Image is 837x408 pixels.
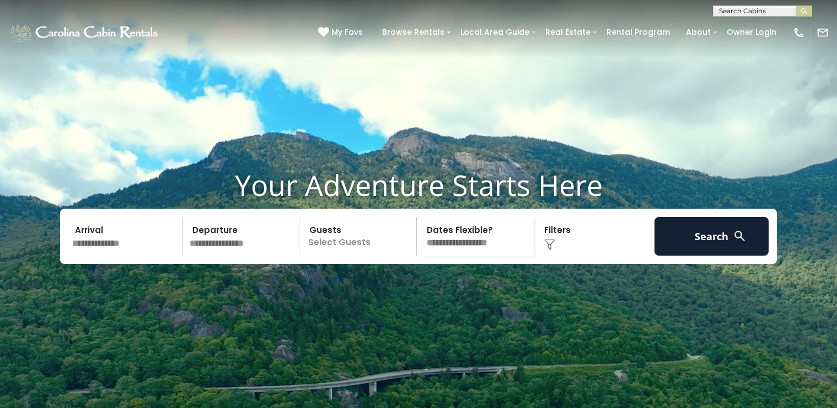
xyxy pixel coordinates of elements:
h1: Your Adventure Starts Here [8,168,829,202]
a: Rental Program [601,24,675,41]
a: Local Area Guide [455,24,535,41]
img: White-1-1-2.png [8,22,161,44]
a: Owner Login [721,24,782,41]
img: phone-regular-white.png [793,27,805,39]
span: My Favs [331,27,363,38]
img: mail-regular-white.png [817,27,829,39]
a: About [680,24,716,41]
button: Search [654,217,769,256]
a: Real Estate [540,24,596,41]
a: Browse Rentals [377,24,450,41]
img: search-regular-white.png [733,229,747,243]
p: Select Guests [303,217,416,256]
a: My Favs [318,27,366,39]
img: filter--v1.png [544,239,555,250]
